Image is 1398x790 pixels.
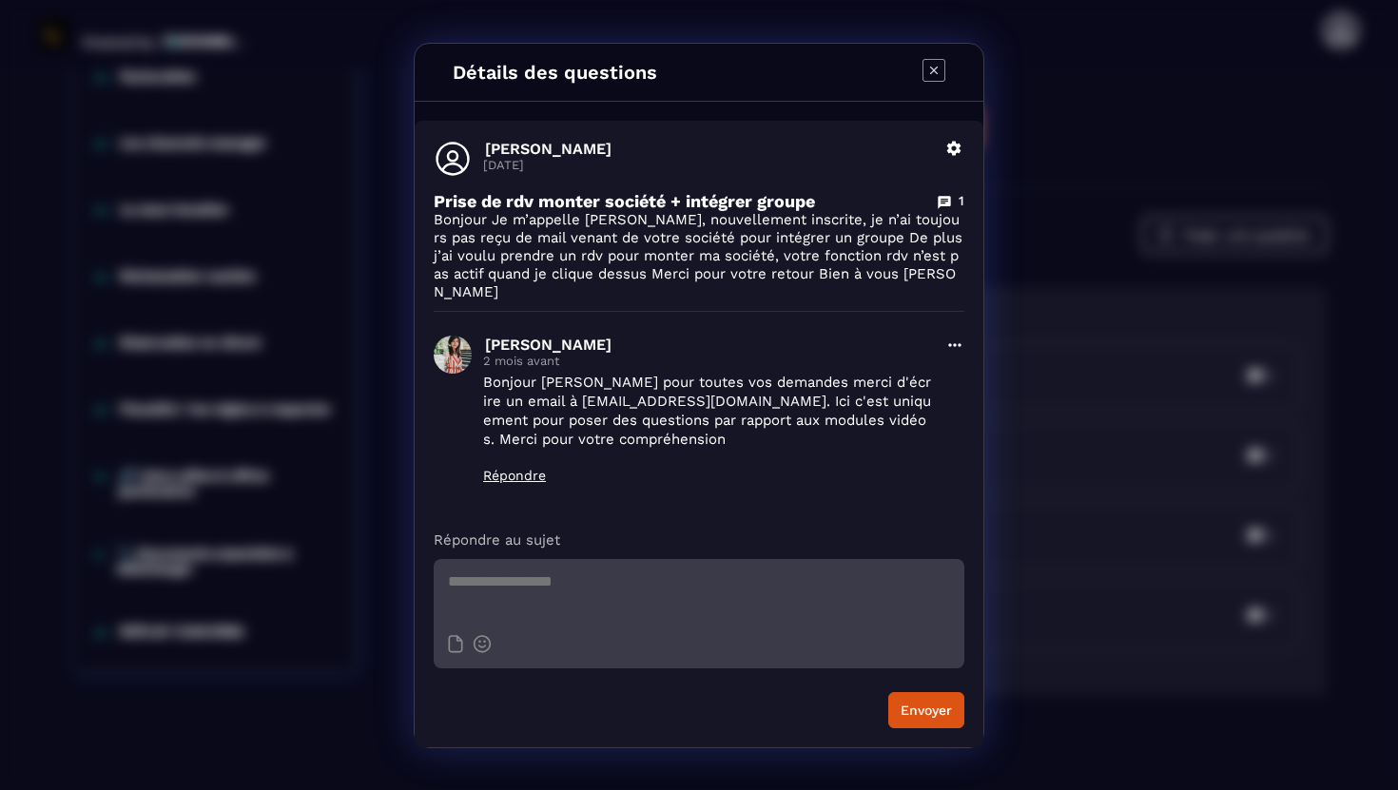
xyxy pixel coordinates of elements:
p: Bonjour [PERSON_NAME] pour toutes vos demandes merci d'écrire un email à [EMAIL_ADDRESS][DOMAIN_N... [483,373,934,449]
p: Répondre au sujet [434,530,964,549]
p: [PERSON_NAME] [485,140,934,158]
p: 2 mois avant [483,354,934,368]
p: 1 [959,192,964,210]
p: [DATE] [483,158,934,172]
p: [PERSON_NAME] [485,336,934,354]
h4: Détails des questions [453,61,657,84]
p: Bonjour Je m’appelle [PERSON_NAME], nouvellement inscrite, je n’ai toujours pas reçu de mail vena... [434,211,964,301]
button: Envoyer [888,692,964,728]
p: Prise de rdv monter société + intégrer groupe [434,191,815,211]
p: Répondre [483,468,934,483]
